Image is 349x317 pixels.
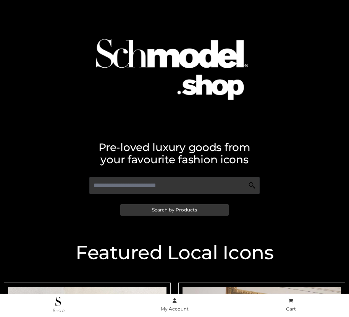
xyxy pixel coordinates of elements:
[4,141,345,166] h2: Pre-loved luxury goods from your favourite fashion icons
[52,307,65,313] span: .Shop
[116,296,233,314] a: My Account
[248,182,256,189] img: Search Icon
[55,297,61,306] img: .Shop
[286,306,296,312] span: Cart
[233,296,349,314] a: Cart
[120,204,229,216] a: Search by Products
[161,306,189,312] span: My Account
[152,208,197,212] span: Search by Products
